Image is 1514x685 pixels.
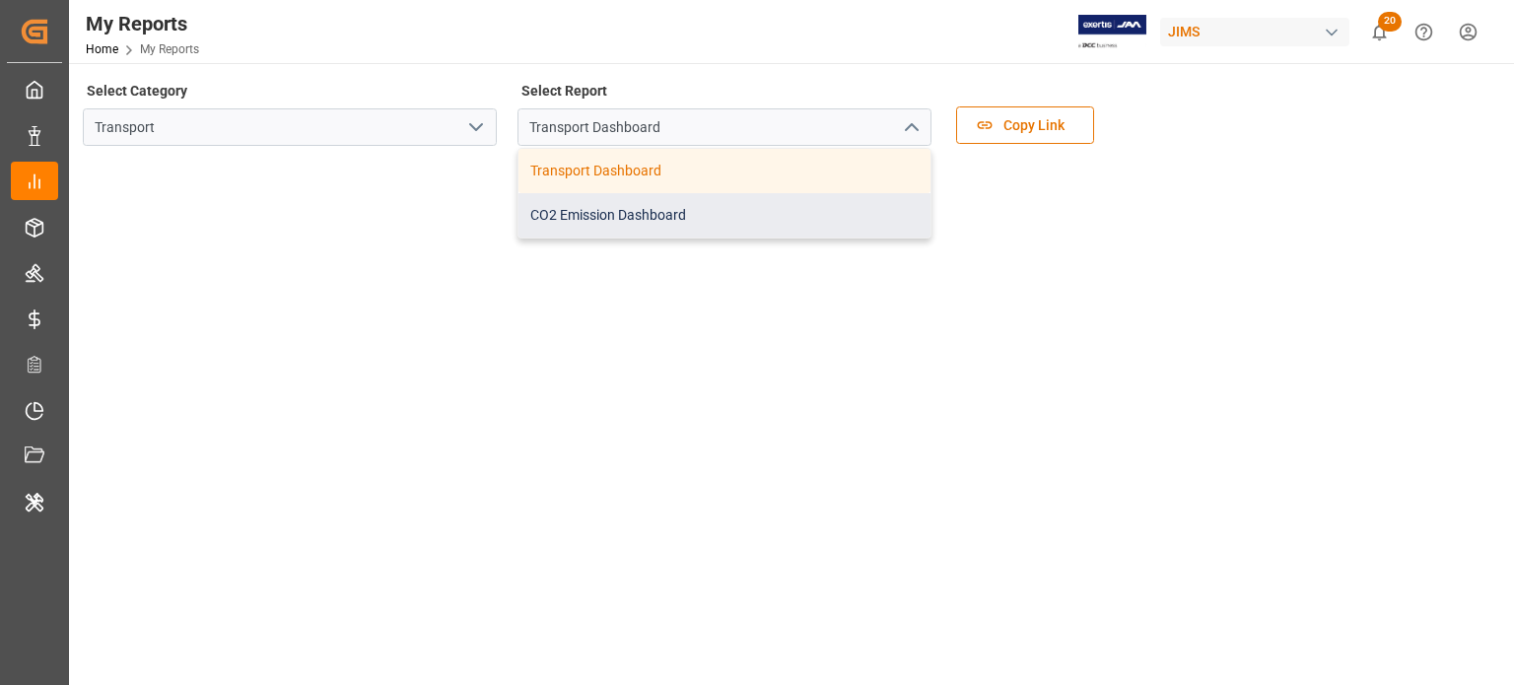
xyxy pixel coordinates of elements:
[1378,12,1402,32] span: 20
[83,108,497,146] input: Type to search/select
[1357,10,1402,54] button: show 20 new notifications
[994,115,1074,136] span: Copy Link
[1160,13,1357,50] button: JIMS
[1160,18,1349,46] div: JIMS
[518,193,930,238] div: CO2 Emission Dashboard
[517,77,610,104] label: Select Report
[1078,15,1146,49] img: Exertis%20JAM%20-%20Email%20Logo.jpg_1722504956.jpg
[517,108,931,146] input: Type to search/select
[956,106,1094,144] button: Copy Link
[518,149,930,193] div: Transport Dashboard
[83,77,190,104] label: Select Category
[895,112,925,143] button: close menu
[1402,10,1446,54] button: Help Center
[460,112,490,143] button: open menu
[86,42,118,56] a: Home
[86,9,199,38] div: My Reports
